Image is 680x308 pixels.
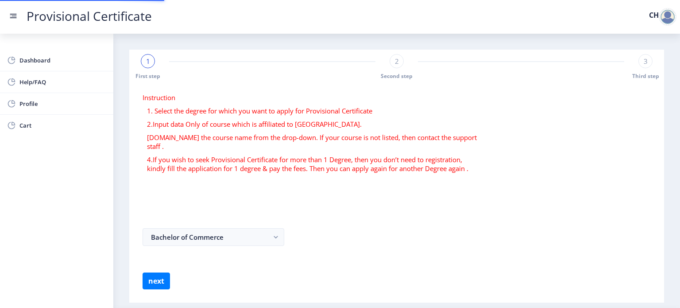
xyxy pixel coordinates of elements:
[395,57,399,66] span: 2
[135,72,160,80] span: First step
[143,93,175,102] span: Instruction
[381,72,413,80] span: Second step
[19,55,106,66] span: Dashboard
[143,228,284,246] button: Bachelor of Commerce
[147,120,481,129] p: 2.Input data Only of course which is affiliated to [GEOGRAPHIC_DATA].
[632,72,659,80] span: Third step
[143,273,170,289] button: next
[19,120,106,131] span: Cart
[19,77,106,87] span: Help/FAQ
[147,106,481,115] p: 1. Select the degree for which you want to apply for Provisional Certificate
[19,98,106,109] span: Profile
[18,12,161,21] a: Provisional Certificate
[146,57,150,66] span: 1
[147,155,481,173] p: 4.If you wish to seek Provisional Certificate for more than 1 Degree, then you don’t need to regi...
[147,133,481,151] p: [DOMAIN_NAME] the course name from the drop-down. If your course is not listed, then contact the ...
[644,57,648,66] span: 3
[649,12,659,19] label: CH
